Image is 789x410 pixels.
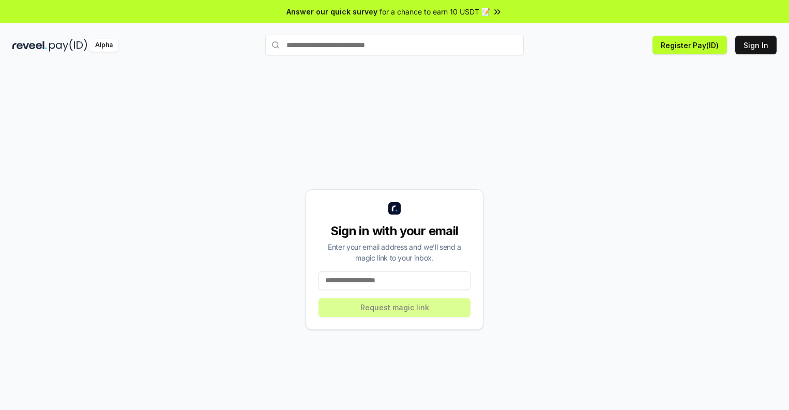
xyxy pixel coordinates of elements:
div: Alpha [89,39,118,52]
button: Sign In [735,36,777,54]
img: pay_id [49,39,87,52]
div: Sign in with your email [318,223,471,239]
img: reveel_dark [12,39,47,52]
span: Answer our quick survey [286,6,377,17]
span: for a chance to earn 10 USDT 📝 [380,6,490,17]
div: Enter your email address and we’ll send a magic link to your inbox. [318,241,471,263]
img: logo_small [388,202,401,215]
button: Register Pay(ID) [653,36,727,54]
